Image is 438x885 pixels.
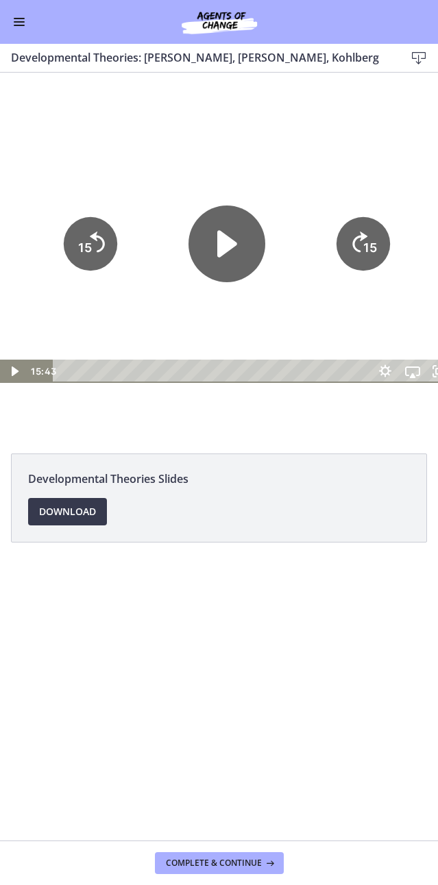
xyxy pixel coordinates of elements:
[336,145,389,198] button: Skip ahead 15 seconds
[155,852,284,874] button: Complete & continue
[28,498,107,525] a: Download
[28,471,410,487] span: Developmental Theories Slides
[188,133,265,210] button: Play Video
[11,14,27,30] button: Enable menu
[63,287,365,310] div: Playbar
[64,145,117,198] button: Skip back 15 seconds
[151,8,288,36] img: Agents of Change
[399,287,426,310] button: Airplay
[363,168,377,182] tspan: 15
[39,503,96,520] span: Download
[78,168,92,182] tspan: 15
[11,49,383,66] h3: Developmental Theories: [PERSON_NAME], [PERSON_NAME], Kohlberg
[166,858,262,869] span: Complete & continue
[372,287,399,310] button: Show settings menu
